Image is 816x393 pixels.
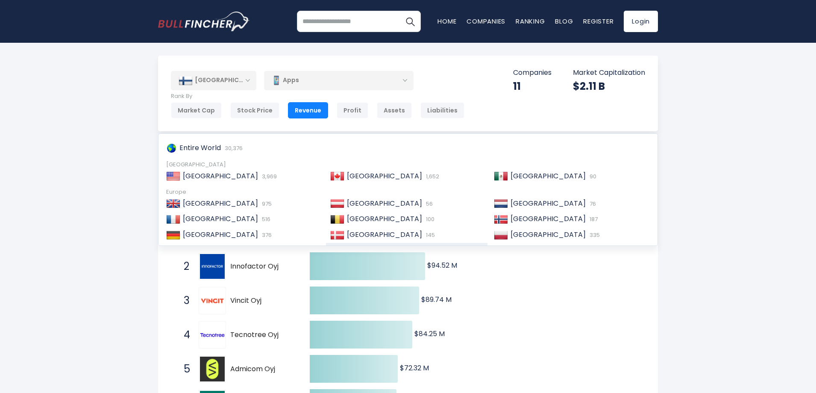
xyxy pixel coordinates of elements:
[260,200,272,208] span: 975
[414,329,445,339] text: $84.25 M
[171,93,464,100] p: Rank By
[166,161,650,168] div: [GEOGRAPHIC_DATA]
[427,260,457,270] text: $94.52 M
[158,12,250,31] img: bullfincher logo
[200,298,225,304] img: Vincit Oyj
[587,231,600,239] span: 335
[264,71,414,90] div: Apps
[573,68,645,77] p: Market Capitalization
[260,231,272,239] span: 376
[179,362,188,376] span: 5
[516,17,545,26] a: Ranking
[421,295,452,304] text: $89.74 M
[183,198,258,208] span: [GEOGRAPHIC_DATA]
[179,143,221,153] span: Entire World
[399,11,421,32] button: Search
[511,214,586,224] span: [GEOGRAPHIC_DATA]
[179,259,188,274] span: 2
[183,245,258,255] span: [GEOGRAPHIC_DATA]
[587,172,596,180] span: 90
[573,80,645,93] div: $2.11 B
[260,172,277,180] span: 3,969
[511,230,586,239] span: [GEOGRAPHIC_DATA]
[183,171,258,181] span: [GEOGRAPHIC_DATA]
[420,102,464,118] div: Liabilities
[424,215,434,223] span: 100
[347,230,422,239] span: [GEOGRAPHIC_DATA]
[166,189,650,196] div: Europe
[171,102,222,118] div: Market Cap
[555,17,573,26] a: Blog
[583,17,613,26] a: Register
[230,296,295,305] span: Vincit Oyj
[200,254,225,279] img: Innofactor Oyj
[424,231,435,239] span: 145
[513,80,552,93] div: 11
[347,198,422,208] span: [GEOGRAPHIC_DATA]
[260,215,270,223] span: 516
[179,328,188,342] span: 4
[179,293,188,308] span: 3
[230,331,295,340] span: Tecnotree Oyj
[437,17,456,26] a: Home
[424,172,439,180] span: 1,652
[171,71,256,90] div: [GEOGRAPHIC_DATA]
[513,68,552,77] p: Companies
[511,245,586,255] span: [GEOGRAPHIC_DATA]
[400,363,429,373] text: $72.32 M
[347,245,422,255] span: [GEOGRAPHIC_DATA]
[587,200,596,208] span: 76
[200,333,225,337] img: Tecnotree Oyj
[424,200,433,208] span: 56
[230,365,295,374] span: Admicom Oyj
[230,262,295,271] span: Innofactor Oyj
[511,198,586,208] span: [GEOGRAPHIC_DATA]
[200,357,225,381] img: Admicom Oyj
[624,11,658,32] a: Login
[230,102,279,118] div: Stock Price
[377,102,412,118] div: Assets
[223,144,243,152] span: 30,376
[288,102,328,118] div: Revenue
[347,171,422,181] span: [GEOGRAPHIC_DATA]
[183,230,258,239] span: [GEOGRAPHIC_DATA]
[183,214,258,224] span: [GEOGRAPHIC_DATA]
[158,12,250,31] a: Go to homepage
[337,102,368,118] div: Profit
[511,171,586,181] span: [GEOGRAPHIC_DATA]
[587,215,598,223] span: 187
[467,17,505,26] a: Companies
[347,214,422,224] span: [GEOGRAPHIC_DATA]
